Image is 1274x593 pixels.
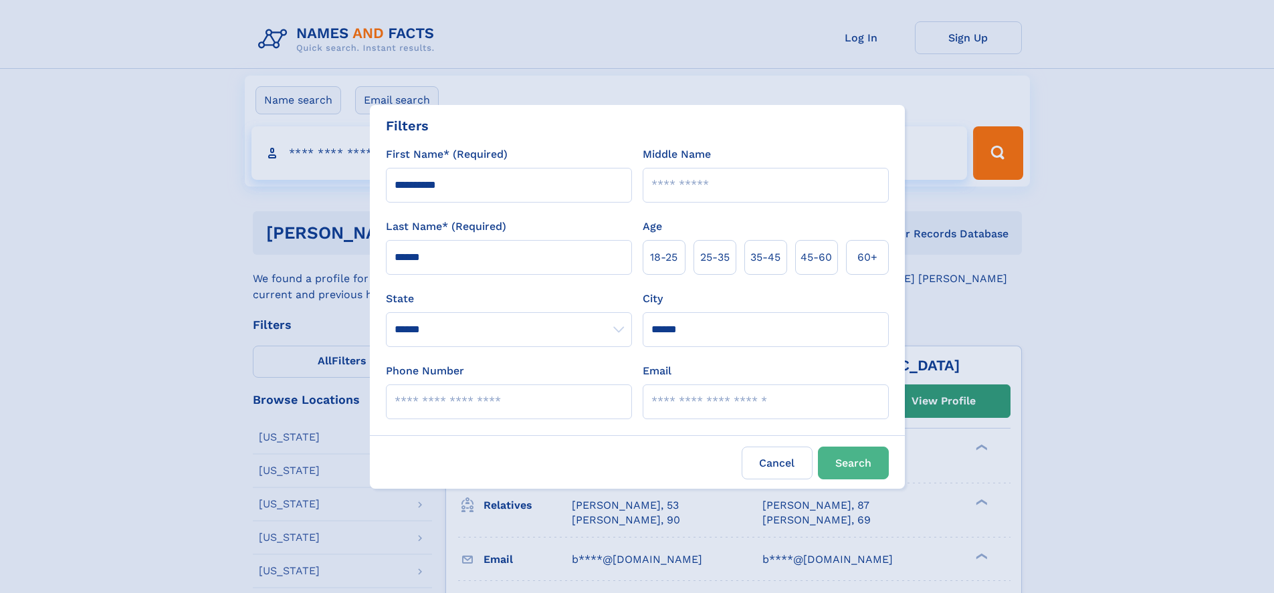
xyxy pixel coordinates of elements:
[643,291,663,307] label: City
[386,363,464,379] label: Phone Number
[643,146,711,162] label: Middle Name
[386,116,429,136] div: Filters
[700,249,730,265] span: 25‑35
[742,447,813,479] label: Cancel
[818,447,889,479] button: Search
[750,249,780,265] span: 35‑45
[386,219,506,235] label: Last Name* (Required)
[386,146,508,162] label: First Name* (Required)
[643,219,662,235] label: Age
[857,249,877,265] span: 60+
[801,249,832,265] span: 45‑60
[650,249,677,265] span: 18‑25
[643,363,671,379] label: Email
[386,291,632,307] label: State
